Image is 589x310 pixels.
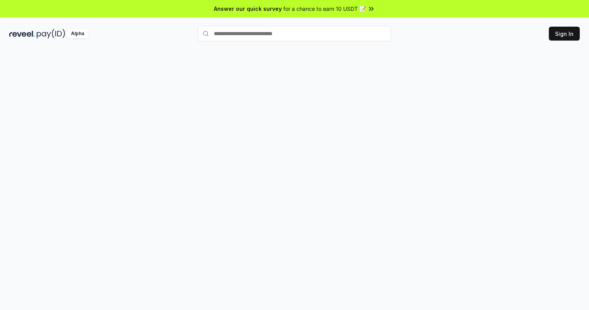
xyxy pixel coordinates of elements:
button: Sign In [549,27,580,41]
img: pay_id [37,29,65,39]
span: Answer our quick survey [214,5,282,13]
img: reveel_dark [9,29,35,39]
span: for a chance to earn 10 USDT 📝 [283,5,366,13]
div: Alpha [67,29,88,39]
